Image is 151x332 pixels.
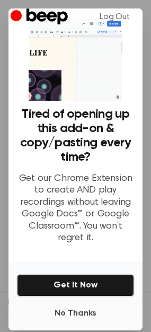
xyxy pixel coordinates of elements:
[89,4,140,30] a: Log Out
[17,107,134,164] h3: Tired of opening up this add-on & copy/pasting every time?
[11,7,70,28] a: Beep
[17,173,134,244] p: Get our Chrome Extension to create AND play recordings without leaving Google Docs™ or Google Cla...
[29,19,122,101] img: Beep extension in action
[17,274,134,296] button: Get It Now
[17,303,134,324] button: No Thanks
